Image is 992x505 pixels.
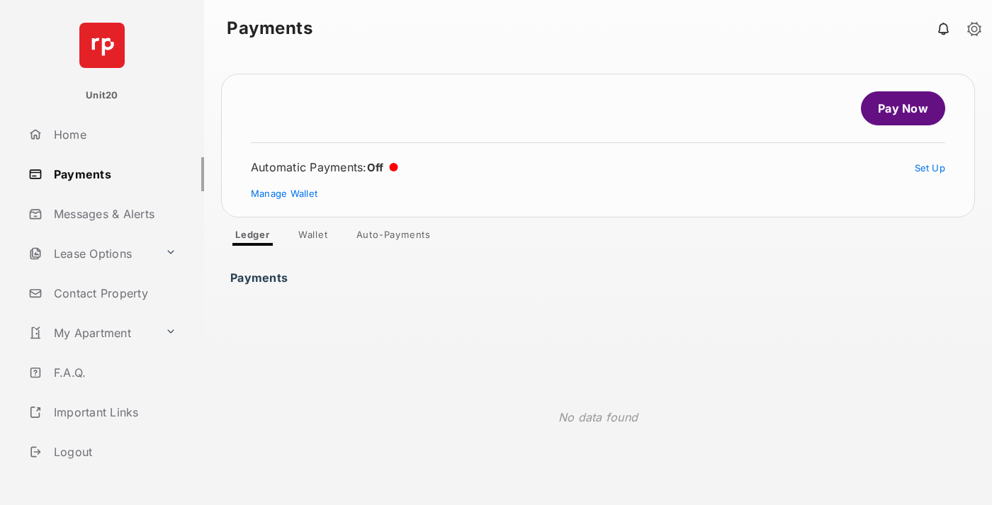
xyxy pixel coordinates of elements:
a: My Apartment [23,316,159,350]
p: Unit20 [86,89,118,103]
a: Ledger [224,229,281,246]
a: Payments [23,157,204,191]
div: Automatic Payments : [251,160,398,174]
span: Off [367,161,384,174]
a: F.A.Q. [23,356,204,390]
a: Messages & Alerts [23,197,204,231]
a: Lease Options [23,237,159,271]
a: Home [23,118,204,152]
a: Logout [23,435,204,469]
p: No data found [558,409,638,426]
a: Set Up [915,162,946,174]
a: Important Links [23,395,182,429]
strong: Payments [227,20,312,37]
a: Manage Wallet [251,188,317,199]
a: Auto-Payments [345,229,442,246]
a: Wallet [287,229,339,246]
h3: Payments [230,271,292,277]
img: svg+xml;base64,PHN2ZyB4bWxucz0iaHR0cDovL3d3dy53My5vcmcvMjAwMC9zdmciIHdpZHRoPSI2NCIgaGVpZ2h0PSI2NC... [79,23,125,68]
a: Contact Property [23,276,204,310]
